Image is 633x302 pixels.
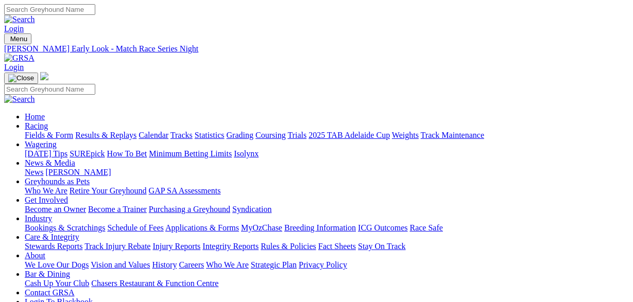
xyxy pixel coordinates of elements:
[25,140,57,149] a: Wagering
[170,131,193,139] a: Tracks
[4,15,35,24] img: Search
[25,131,629,140] div: Racing
[25,205,86,214] a: Become an Owner
[152,242,200,251] a: Injury Reports
[25,279,89,288] a: Cash Up Your Club
[40,72,48,80] img: logo-grsa-white.png
[70,149,105,158] a: SUREpick
[4,63,24,72] a: Login
[25,223,105,232] a: Bookings & Scratchings
[25,168,43,176] a: News
[4,24,24,33] a: Login
[91,279,218,288] a: Chasers Restaurant & Function Centre
[25,242,629,251] div: Care & Integrity
[202,242,259,251] a: Integrity Reports
[139,131,168,139] a: Calendar
[70,186,147,195] a: Retire Your Greyhound
[358,242,405,251] a: Stay On Track
[421,131,484,139] a: Track Maintenance
[25,233,79,241] a: Care & Integrity
[234,149,259,158] a: Isolynx
[25,186,629,196] div: Greyhounds as Pets
[4,4,95,15] input: Search
[152,260,177,269] a: History
[25,260,629,270] div: About
[25,158,75,167] a: News & Media
[10,35,27,43] span: Menu
[107,149,147,158] a: How To Bet
[25,223,629,233] div: Industry
[25,168,629,177] div: News & Media
[25,279,629,288] div: Bar & Dining
[91,260,150,269] a: Vision and Values
[409,223,442,232] a: Race Safe
[25,205,629,214] div: Get Involved
[318,242,356,251] a: Fact Sheets
[284,223,356,232] a: Breeding Information
[179,260,204,269] a: Careers
[25,214,52,223] a: Industry
[4,84,95,95] input: Search
[149,205,230,214] a: Purchasing a Greyhound
[107,223,163,232] a: Schedule of Fees
[241,223,282,232] a: MyOzChase
[232,205,271,214] a: Syndication
[25,149,67,158] a: [DATE] Tips
[251,260,297,269] a: Strategic Plan
[25,242,82,251] a: Stewards Reports
[8,74,34,82] img: Close
[195,131,225,139] a: Statistics
[261,242,316,251] a: Rules & Policies
[25,131,73,139] a: Fields & Form
[309,131,390,139] a: 2025 TAB Adelaide Cup
[4,73,38,84] button: Toggle navigation
[4,44,629,54] a: [PERSON_NAME] Early Look - Match Race Series Night
[84,242,150,251] a: Track Injury Rebate
[25,270,70,278] a: Bar & Dining
[25,251,45,260] a: About
[299,260,347,269] a: Privacy Policy
[149,149,232,158] a: Minimum Betting Limits
[25,260,89,269] a: We Love Our Dogs
[25,196,68,204] a: Get Involved
[255,131,286,139] a: Coursing
[25,112,45,121] a: Home
[392,131,419,139] a: Weights
[4,95,35,104] img: Search
[4,54,35,63] img: GRSA
[287,131,306,139] a: Trials
[25,288,74,297] a: Contact GRSA
[25,177,90,186] a: Greyhounds as Pets
[358,223,407,232] a: ICG Outcomes
[88,205,147,214] a: Become a Trainer
[25,121,48,130] a: Racing
[75,131,136,139] a: Results & Replays
[45,168,111,176] a: [PERSON_NAME]
[25,186,67,195] a: Who We Are
[149,186,221,195] a: GAP SA Assessments
[165,223,239,232] a: Applications & Forms
[4,33,31,44] button: Toggle navigation
[227,131,253,139] a: Grading
[206,260,249,269] a: Who We Are
[25,149,629,158] div: Wagering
